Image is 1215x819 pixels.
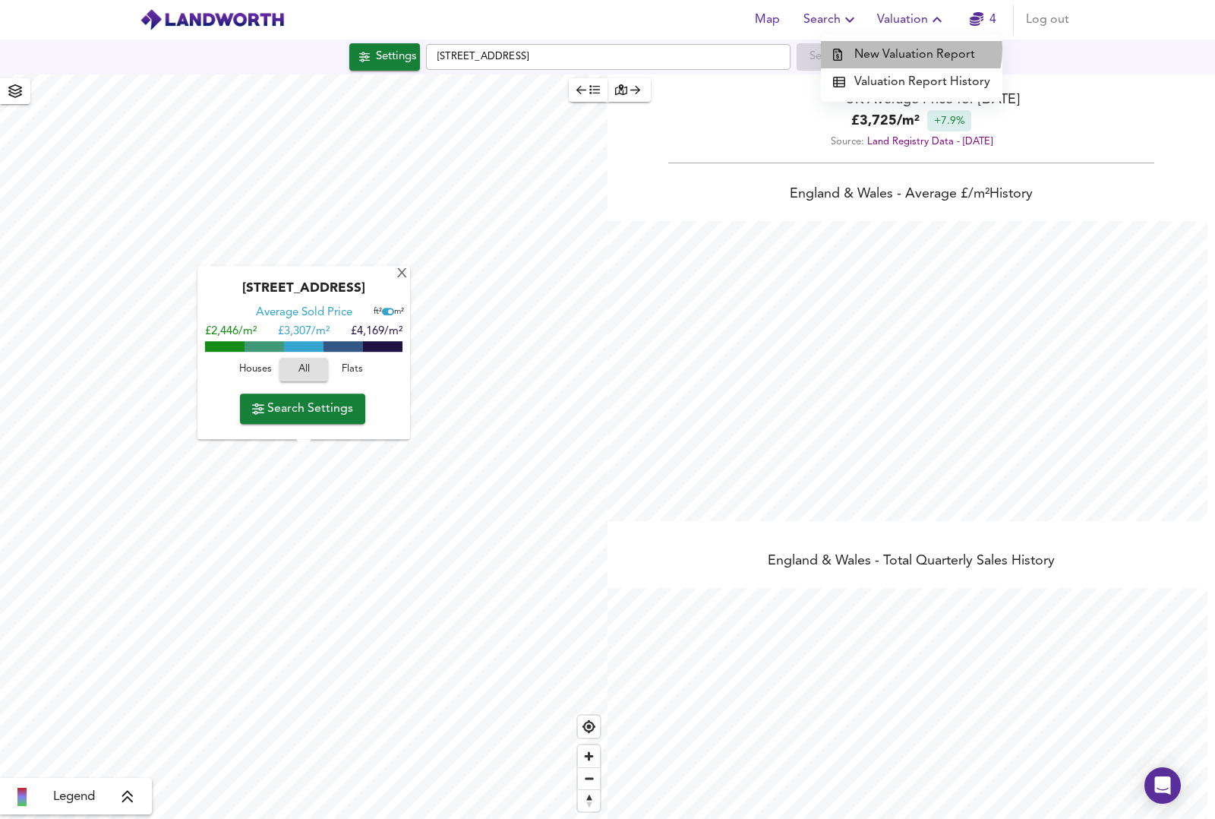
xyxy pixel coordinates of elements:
[970,9,996,30] a: 4
[797,5,865,35] button: Search
[743,5,791,35] button: Map
[205,282,402,306] div: [STREET_ADDRESS]
[749,9,785,30] span: Map
[279,359,328,382] button: All
[394,308,404,317] span: m²
[578,789,600,811] button: Reset bearing to north
[332,362,373,379] span: Flats
[607,185,1215,206] div: England & Wales - Average £/ m² History
[803,9,859,30] span: Search
[231,359,279,382] button: Houses
[287,362,320,379] span: All
[53,788,95,806] span: Legend
[1026,9,1069,30] span: Log out
[349,43,420,71] div: Click to configure Search Settings
[1020,5,1075,35] button: Log out
[927,110,971,131] div: +7.9%
[851,111,920,131] b: £ 3,725 / m²
[140,8,285,31] img: logo
[877,9,946,30] span: Valuation
[426,44,791,70] input: Enter a location...
[235,362,276,379] span: Houses
[240,394,365,424] button: Search Settings
[376,47,416,67] div: Settings
[578,745,600,767] button: Zoom in
[1144,767,1181,804] div: Open Intercom Messenger
[578,716,600,738] button: Find my location
[252,398,353,419] span: Search Settings
[351,327,402,338] span: £4,169/m²
[396,267,409,282] div: X
[607,131,1215,152] div: Source:
[607,552,1215,573] div: England & Wales - Total Quarterly Sales History
[871,5,952,35] button: Valuation
[867,137,993,147] a: Land Registry Data - [DATE]
[578,767,600,789] button: Zoom out
[205,327,257,338] span: £2,446/m²
[821,41,1002,68] a: New Valuation Report
[256,306,352,321] div: Average Sold Price
[578,768,600,789] span: Zoom out
[578,790,600,811] span: Reset bearing to north
[821,68,1002,96] a: Valuation Report History
[328,359,377,382] button: Flats
[374,308,382,317] span: ft²
[958,5,1007,35] button: 4
[278,327,330,338] span: £ 3,307/m²
[349,43,420,71] button: Settings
